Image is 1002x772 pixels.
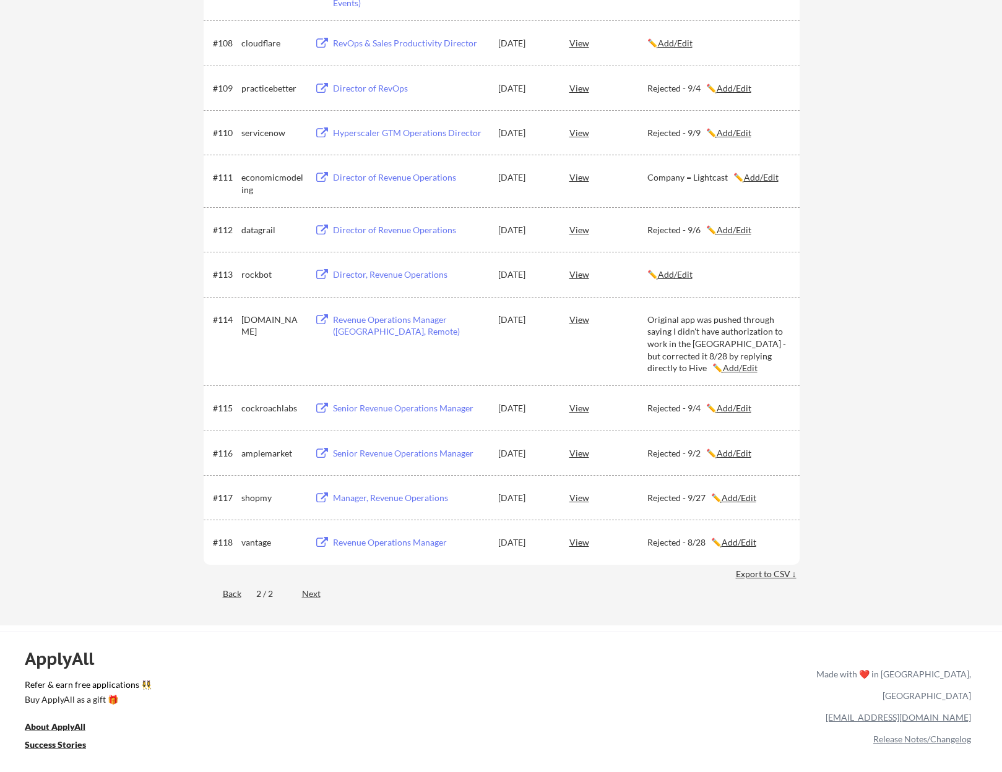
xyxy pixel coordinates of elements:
[647,127,788,139] div: Rejected - 9/9 ✏️
[498,224,553,236] div: [DATE]
[498,447,553,460] div: [DATE]
[213,314,237,326] div: #114
[722,492,756,503] u: Add/Edit
[744,172,779,182] u: Add/Edit
[333,82,486,95] div: Director of RevOps
[717,83,751,93] u: Add/Edit
[25,721,103,736] a: About ApplyAll
[333,492,486,504] div: Manager, Revenue Operations
[569,531,647,553] div: View
[647,314,788,374] div: Original app was pushed through saying I didn't have authorization to work in the [GEOGRAPHIC_DAT...
[498,171,553,184] div: [DATE]
[241,224,303,236] div: datagrail
[213,536,237,549] div: #118
[498,314,553,326] div: [DATE]
[498,268,553,281] div: [DATE]
[213,492,237,504] div: #117
[569,442,647,464] div: View
[25,695,149,704] div: Buy ApplyAll as a gift 🎁
[569,77,647,99] div: View
[25,693,149,709] a: Buy ApplyAll as a gift 🎁
[213,82,237,95] div: #109
[333,127,486,139] div: Hyperscaler GTM Operations Director
[647,268,788,281] div: ✏️
[647,492,788,504] div: Rejected - 9/27 ✏️
[498,82,553,95] div: [DATE]
[569,263,647,285] div: View
[241,402,303,414] div: cockroachlabs
[647,82,788,95] div: Rejected - 9/4 ✏️
[241,171,303,195] div: economicmodeling
[722,537,756,547] u: Add/Edit
[241,37,303,49] div: cloudflare
[717,403,751,413] u: Add/Edit
[498,536,553,549] div: [DATE]
[717,225,751,235] u: Add/Edit
[213,268,237,281] div: #113
[569,166,647,188] div: View
[736,568,800,580] div: Export to CSV ↓
[647,447,788,460] div: Rejected - 9/2 ✏️
[241,447,303,460] div: amplemarket
[333,536,486,549] div: Revenue Operations Manager
[25,680,558,693] a: Refer & earn free applications 👯‍♀️
[25,721,85,732] u: About ApplyAll
[569,121,647,144] div: View
[658,269,693,280] u: Add/Edit
[569,218,647,241] div: View
[333,37,486,49] div: RevOps & Sales Productivity Director
[647,37,788,49] div: ✏️
[213,37,237,49] div: #108
[241,314,303,338] div: [DOMAIN_NAME]
[302,588,335,600] div: Next
[333,224,486,236] div: Director of Revenue Operations
[204,588,241,600] div: Back
[25,648,108,669] div: ApplyAll
[256,588,287,600] div: 2 / 2
[213,127,237,139] div: #110
[658,38,693,48] u: Add/Edit
[213,224,237,236] div: #112
[241,492,303,504] div: shopmy
[241,268,303,281] div: rockbot
[717,127,751,138] u: Add/Edit
[647,171,788,184] div: Company = Lightcast ✏️
[498,492,553,504] div: [DATE]
[333,268,486,281] div: Director, Revenue Operations
[25,739,103,754] a: Success Stories
[569,308,647,330] div: View
[647,224,788,236] div: Rejected - 9/6 ✏️
[569,397,647,419] div: View
[717,448,751,458] u: Add/Edit
[333,314,486,338] div: Revenue Operations Manager ([GEOGRAPHIC_DATA], Remote)
[811,663,971,706] div: Made with ❤️ in [GEOGRAPHIC_DATA], [GEOGRAPHIC_DATA]
[498,127,553,139] div: [DATE]
[723,362,758,373] u: Add/Edit
[333,171,486,184] div: Director of Revenue Operations
[873,734,971,744] a: Release Notes/Changelog
[25,739,86,750] u: Success Stories
[333,402,486,414] div: Senior Revenue Operations Manager
[647,536,788,549] div: Rejected - 8/28 ✏️
[569,486,647,508] div: View
[213,447,237,460] div: #116
[569,32,647,54] div: View
[498,402,553,414] div: [DATE]
[241,536,303,549] div: vantage
[333,447,486,460] div: Senior Revenue Operations Manager
[826,712,971,723] a: [EMAIL_ADDRESS][DOMAIN_NAME]
[213,171,237,184] div: #111
[213,402,237,414] div: #115
[647,402,788,414] div: Rejected - 9/4 ✏️
[498,37,553,49] div: [DATE]
[241,127,303,139] div: servicenow
[241,82,303,95] div: practicebetter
